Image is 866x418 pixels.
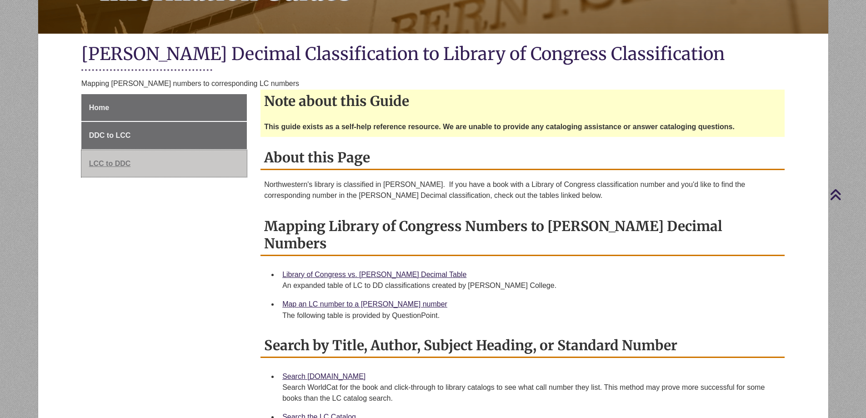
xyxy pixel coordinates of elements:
div: An expanded table of LC to DD classifications created by [PERSON_NAME] College. [282,280,777,291]
div: Search WorldCat for the book and click-through to library catalogs to see what call number they l... [282,382,777,404]
span: DDC to LCC [89,131,131,139]
span: LCC to DDC [89,160,131,167]
strong: This guide exists as a self-help reference resource. We are unable to provide any cataloging assi... [264,123,735,131]
a: Map an LC number to a [PERSON_NAME] number [282,300,447,308]
a: Home [81,94,247,121]
span: Home [89,104,109,111]
h1: [PERSON_NAME] Decimal Classification to Library of Congress Classification [81,43,785,67]
a: Back to Top [830,188,864,201]
h2: About this Page [260,146,785,170]
div: Guide Page Menu [81,94,247,177]
a: DDC to LCC [81,122,247,149]
h2: Mapping Library of Congress Numbers to [PERSON_NAME] Decimal Numbers [260,215,785,256]
a: LCC to DDC [81,150,247,177]
a: Library of Congress vs. [PERSON_NAME] Decimal Table [282,271,466,278]
h2: Note about this Guide [260,90,785,112]
span: Mapping [PERSON_NAME] numbers to corresponding LC numbers [81,80,299,87]
div: The following table is provided by QuestionPoint. [282,310,777,321]
p: Northwestern's library is classified in [PERSON_NAME]. If you have a book with a Library of Congr... [264,179,781,201]
a: Search [DOMAIN_NAME] [282,373,365,380]
h2: Search by Title, Author, Subject Heading, or Standard Number [260,334,785,358]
